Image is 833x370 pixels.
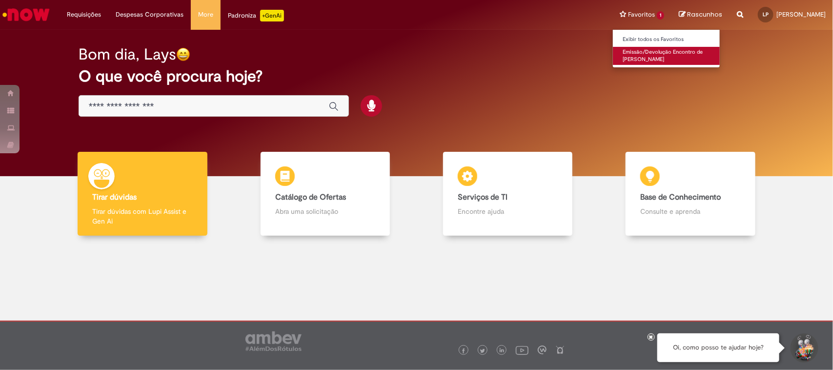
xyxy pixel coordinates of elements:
[260,10,284,21] p: +GenAi
[687,10,722,19] span: Rascunhos
[679,10,722,20] a: Rascunhos
[198,10,213,20] span: More
[599,152,782,236] a: Base de Conhecimento Consulte e aprenda
[480,349,485,353] img: logo_footer_twitter.png
[92,192,137,202] b: Tirar dúvidas
[234,152,416,236] a: Catálogo de Ofertas Abra uma solicitação
[556,346,565,354] img: logo_footer_naosei.png
[789,333,818,363] button: Iniciar Conversa de Suporte
[228,10,284,21] div: Padroniza
[657,11,664,20] span: 1
[640,192,721,202] b: Base de Conhecimento
[538,346,547,354] img: logo_footer_workplace.png
[612,29,720,68] ul: Favoritos
[458,192,508,202] b: Serviços de TI
[776,10,826,19] span: [PERSON_NAME]
[79,68,754,85] h2: O que você procura hoje?
[176,47,190,62] img: happy-face.png
[1,5,51,24] img: ServiceNow
[275,206,375,216] p: Abra uma solicitação
[500,348,505,354] img: logo_footer_linkedin.png
[245,331,302,351] img: logo_footer_ambev_rotulo_gray.png
[67,10,101,20] span: Requisições
[763,11,769,18] span: LP
[116,10,183,20] span: Despesas Corporativas
[613,34,720,45] a: Exibir todos os Favoritos
[628,10,655,20] span: Favoritos
[657,333,779,362] div: Oi, como posso te ajudar hoje?
[461,349,466,353] img: logo_footer_facebook.png
[516,344,528,356] img: logo_footer_youtube.png
[92,206,192,226] p: Tirar dúvidas com Lupi Assist e Gen Ai
[417,152,599,236] a: Serviços de TI Encontre ajuda
[51,152,234,236] a: Tirar dúvidas Tirar dúvidas com Lupi Assist e Gen Ai
[640,206,740,216] p: Consulte e aprenda
[613,47,720,65] a: Emissão/Devolução Encontro de [PERSON_NAME]
[458,206,558,216] p: Encontre ajuda
[275,192,346,202] b: Catálogo de Ofertas
[79,46,176,63] h2: Bom dia, Lays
